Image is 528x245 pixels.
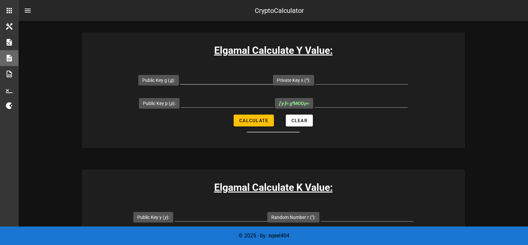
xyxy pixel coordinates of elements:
b: [ y ] [279,101,286,106]
button: nav-menu-toggle [20,3,36,18]
label: Public Key y ( ): [137,214,169,221]
h3: Elgamal Calculate Y Value: [82,43,465,58]
h3: Elgamal Calculate K Value: [82,180,465,195]
span: Clear [291,118,308,123]
label: Public Key g ( ): [142,77,175,84]
i: p [170,101,173,106]
button: Clear [286,115,313,126]
sup: x [292,100,294,104]
span: Calculate [239,118,268,123]
span: © 2025 - by: sqeel404 [239,232,289,239]
i: = g [279,101,294,106]
span: MOD = [279,101,309,106]
i: y [164,215,167,220]
button: Calculate [234,115,274,126]
sup: r [312,214,313,218]
label: Private Key x ( ): [277,77,310,84]
label: Random Number r ( ): [271,214,315,221]
sup: x [306,77,308,81]
i: g [170,78,172,83]
div: CryptoCalculator [255,6,304,16]
label: Public Key p ( ): [143,100,176,107]
i: p [304,101,307,106]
